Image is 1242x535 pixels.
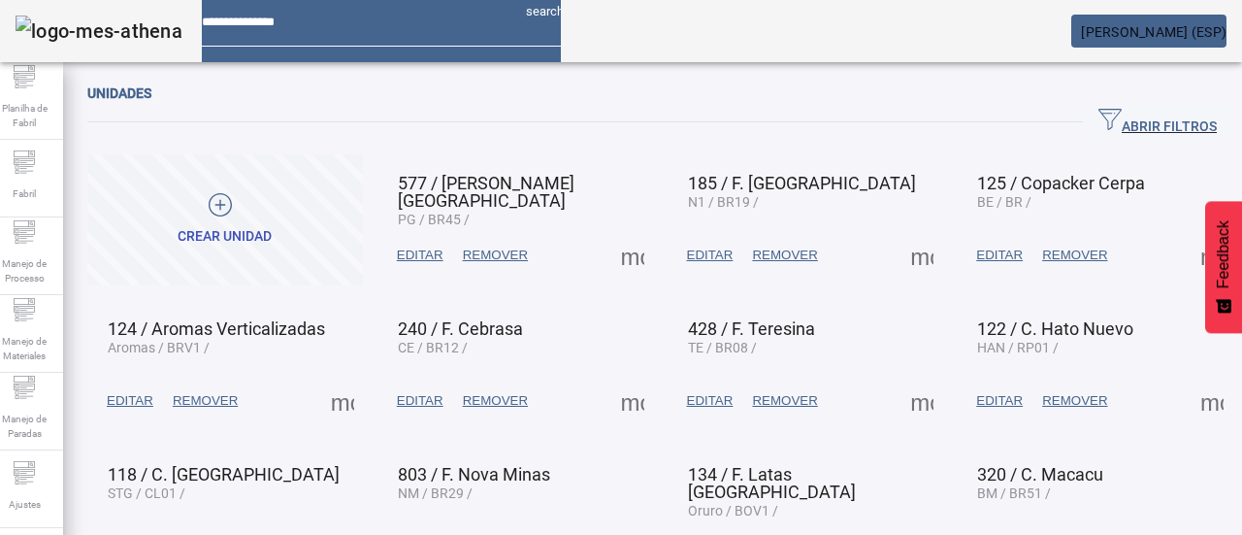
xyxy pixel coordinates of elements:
[178,227,272,247] div: Crear unidad
[397,391,443,411] span: EDITAR
[398,318,523,339] span: 240 / F. Cebrasa
[3,491,47,518] span: Ajustes
[752,246,817,265] span: REMOVER
[1194,238,1229,273] button: Mais
[398,464,550,485] span: 803 / F. Nova Minas
[688,173,916,193] span: 185 / F. [GEOGRAPHIC_DATA]
[677,384,743,418] button: EDITAR
[7,181,42,207] span: Fabril
[1032,384,1117,418] button: REMOVER
[453,384,538,418] button: REMOVER
[108,485,185,501] span: STG / CL01 /
[1042,391,1107,411] span: REMOVER
[463,246,528,265] span: REMOVER
[615,238,650,273] button: Mais
[1081,24,1226,40] span: [PERSON_NAME] (ESP)
[904,384,939,418] button: Mais
[398,485,473,501] span: NM / BR29 /
[615,384,650,418] button: Mais
[1083,105,1232,140] button: ABRIR FILTROS
[108,464,340,485] span: 118 / C. [GEOGRAPHIC_DATA]
[688,194,759,210] span: N1 / BR19 /
[688,318,815,339] span: 428 / F. Teresina
[977,464,1103,485] span: 320 / C. Macacu
[107,391,153,411] span: EDITAR
[397,246,443,265] span: EDITAR
[742,384,827,418] button: REMOVER
[398,173,574,211] span: 577 / [PERSON_NAME][GEOGRAPHIC_DATA]
[966,238,1032,273] button: EDITAR
[1215,220,1232,288] span: Feedback
[325,384,360,418] button: Mais
[976,246,1023,265] span: EDITAR
[977,318,1133,339] span: 122 / C. Hato Nuevo
[173,391,238,411] span: REMOVER
[387,384,453,418] button: EDITAR
[1032,238,1117,273] button: REMOVER
[687,246,734,265] span: EDITAR
[687,391,734,411] span: EDITAR
[387,238,453,273] button: EDITAR
[977,340,1059,355] span: HAN / RP01 /
[977,173,1145,193] span: 125 / Copacker Cerpa
[976,391,1023,411] span: EDITAR
[688,464,856,502] span: 134 / F. Latas [GEOGRAPHIC_DATA]
[398,340,468,355] span: CE / BR12 /
[108,318,325,339] span: 124 / Aromas Verticalizadas
[97,384,163,418] button: EDITAR
[108,340,210,355] span: Aromas / BRV1 /
[688,340,757,355] span: TE / BR08 /
[966,384,1032,418] button: EDITAR
[752,391,817,411] span: REMOVER
[453,238,538,273] button: REMOVER
[1098,108,1217,137] span: ABRIR FILTROS
[1042,246,1107,265] span: REMOVER
[677,238,743,273] button: EDITAR
[1205,201,1242,333] button: Feedback - Mostrar pesquisa
[977,485,1051,501] span: BM / BR51 /
[742,238,827,273] button: REMOVER
[1194,384,1229,418] button: Mais
[463,391,528,411] span: REMOVER
[16,16,182,47] img: logo-mes-athena
[904,238,939,273] button: Mais
[163,384,247,418] button: REMOVER
[977,194,1031,210] span: BE / BR /
[87,85,151,101] span: Unidades
[87,154,363,285] button: Crear unidad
